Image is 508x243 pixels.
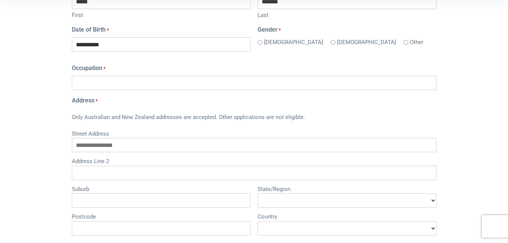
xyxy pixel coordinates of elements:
label: Last [258,9,436,20]
label: First [72,9,250,20]
label: Country [258,211,436,221]
legend: Gender [258,25,436,34]
label: [DEMOGRAPHIC_DATA] [337,38,396,47]
label: Address Line 2 [72,155,437,166]
label: [DEMOGRAPHIC_DATA] [264,38,323,47]
label: State/Region [258,183,436,194]
label: Date of Birth [72,25,109,34]
label: Occupation [72,64,106,73]
label: Street Address [72,128,437,138]
label: Other [410,38,423,47]
label: Postcode [72,211,250,221]
legend: Address [72,96,437,105]
label: Suburb [72,183,250,194]
div: Only Australian and New Zealand addresses are accepted. Other applications are not eligible. [72,108,437,128]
